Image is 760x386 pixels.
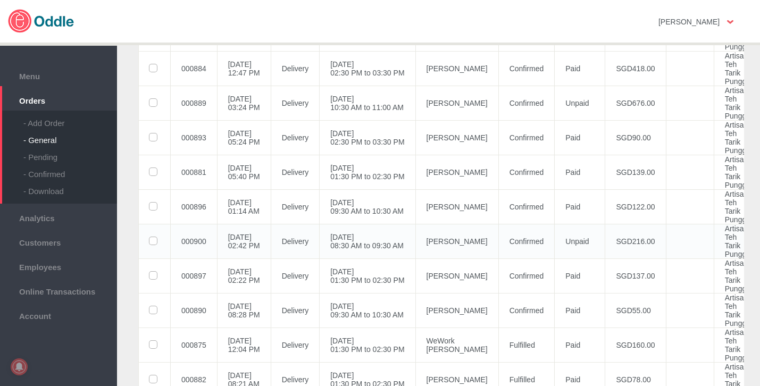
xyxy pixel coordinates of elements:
td: [DATE] 12:47 PM [217,51,271,86]
img: user-option-arrow.png [727,20,733,24]
div: - Add Order [23,111,117,128]
td: [PERSON_NAME] [415,51,498,86]
td: 000884 [171,51,218,86]
span: Customers [5,236,112,247]
td: Paid [555,189,605,224]
td: [DATE] 03:24 PM [217,86,271,120]
td: Confirmed [498,155,555,189]
td: [DATE] 12:04 PM [217,328,271,362]
td: [DATE] 02:22 PM [217,258,271,293]
td: Confirmed [498,189,555,224]
td: Delivery [271,120,320,155]
td: Paid [555,293,605,328]
td: [DATE] 02:42 PM [217,224,271,258]
td: [DATE] 02:30 PM to 03:30 PM [320,120,415,155]
td: Unpaid [555,86,605,120]
div: - Pending [23,145,117,162]
td: SGD137.00 [605,258,666,293]
td: Paid [555,120,605,155]
td: 000900 [171,224,218,258]
td: Unpaid [555,224,605,258]
td: Confirmed [498,51,555,86]
td: Confirmed [498,120,555,155]
td: SGD90.00 [605,120,666,155]
td: [DATE] 01:30 PM to 02:30 PM [320,258,415,293]
td: [PERSON_NAME] [415,120,498,155]
td: [PERSON_NAME] [415,155,498,189]
td: SGD122.00 [605,189,666,224]
td: Confirmed [498,86,555,120]
td: 000890 [171,293,218,328]
td: Delivery [271,328,320,362]
td: [PERSON_NAME] [415,258,498,293]
td: Confirmed [498,258,555,293]
td: [DATE] 01:30 PM to 02:30 PM [320,155,415,189]
td: Paid [555,155,605,189]
td: Fulfilled [498,328,555,362]
td: Delivery [271,155,320,189]
td: Delivery [271,189,320,224]
td: Confirmed [498,293,555,328]
td: [PERSON_NAME] [415,293,498,328]
td: 000897 [171,258,218,293]
td: 000896 [171,189,218,224]
td: SGD139.00 [605,155,666,189]
span: Menu [5,69,112,81]
td: Paid [555,51,605,86]
td: [PERSON_NAME] [415,86,498,120]
td: SGD55.00 [605,293,666,328]
td: Delivery [271,293,320,328]
td: SGD160.00 [605,328,666,362]
td: Delivery [271,51,320,86]
td: [PERSON_NAME] [415,189,498,224]
td: [DATE] 01:30 PM to 02:30 PM [320,328,415,362]
span: Account [5,309,112,321]
div: - Confirmed [23,162,117,179]
td: [DATE] 05:24 PM [217,120,271,155]
td: [DATE] 08:30 AM to 09:30 AM [320,224,415,258]
td: WeWork [PERSON_NAME] [415,328,498,362]
td: SGD418.00 [605,51,666,86]
span: Employees [5,260,112,272]
span: Analytics [5,211,112,223]
td: [DATE] 08:28 PM [217,293,271,328]
span: Orders [5,94,112,105]
td: [DATE] 01:14 AM [217,189,271,224]
td: Delivery [271,86,320,120]
td: Delivery [271,224,320,258]
td: Paid [555,258,605,293]
td: [DATE] 09:30 AM to 10:30 AM [320,293,415,328]
td: 000893 [171,120,218,155]
td: 000875 [171,328,218,362]
td: [DATE] 05:40 PM [217,155,271,189]
td: Paid [555,328,605,362]
td: [DATE] 10:30 AM to 11:00 AM [320,86,415,120]
div: - Download [23,179,117,196]
td: 000889 [171,86,218,120]
strong: [PERSON_NAME] [658,18,720,26]
td: SGD676.00 [605,86,666,120]
td: Confirmed [498,224,555,258]
td: [PERSON_NAME] [415,224,498,258]
div: - General [23,128,117,145]
td: 000881 [171,155,218,189]
span: Online Transactions [5,284,112,296]
td: Delivery [271,258,320,293]
td: [DATE] 09:30 AM to 10:30 AM [320,189,415,224]
td: SGD216.00 [605,224,666,258]
td: [DATE] 02:30 PM to 03:30 PM [320,51,415,86]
